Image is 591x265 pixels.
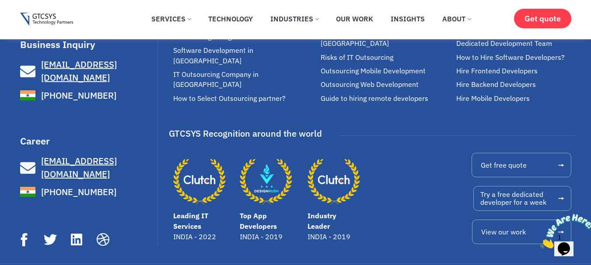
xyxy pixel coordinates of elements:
[41,155,117,180] span: [EMAIL_ADDRESS][DOMAIN_NAME]
[537,210,591,252] iframe: chat widget
[169,125,322,142] div: GTCSYS Recognition around the world
[20,58,155,84] a: [EMAIL_ADDRESS][DOMAIN_NAME]
[321,79,419,89] span: Outsourcing Web Development
[384,9,431,28] a: Insights
[481,162,527,169] span: Get free quote
[20,184,155,200] a: [PHONE_NUMBER]
[321,52,452,62] a: Risks of IT Outsourcing
[3,3,58,38] img: Chat attention grabber
[456,93,530,103] span: Hire Mobile Developers
[41,59,117,83] span: [EMAIL_ADDRESS][DOMAIN_NAME]
[321,93,452,103] a: Guide to hiring remote developers
[321,66,426,76] span: Outsourcing Mobile Development
[481,228,526,235] span: View our work
[473,186,571,211] a: Try a free dedicateddeveloper for a week
[321,66,452,76] a: Outsourcing Mobile Development
[308,211,336,231] a: Industry Leader
[173,211,208,231] a: Leading IT Services
[472,153,571,177] a: Get free quote
[39,186,116,199] span: [PHONE_NUMBER]
[20,13,73,26] img: Gtcsys logo
[456,79,536,89] span: Hire Backend Developers
[472,220,571,244] a: View our work
[202,9,259,28] a: Technology
[173,69,317,90] a: IT Outsourcing Company in [GEOGRAPHIC_DATA]
[308,231,355,242] p: INDIA - 2019
[39,89,116,102] span: [PHONE_NUMBER]
[173,93,286,103] span: How to Select Outsourcing partner?
[480,191,546,206] span: Try a free dedicated developer for a week
[456,79,576,89] a: Hire Backend Developers
[20,88,155,103] a: [PHONE_NUMBER]
[436,9,477,28] a: About
[240,231,299,242] p: INDIA - 2019
[525,14,561,23] span: Get quote
[514,9,571,28] a: Get quote
[321,93,428,103] span: Guide to hiring remote developers
[456,93,576,103] a: Hire Mobile Developers
[145,9,197,28] a: Services
[456,52,576,62] a: How to Hire Software Developers?
[173,155,226,208] a: Leading IT Services
[456,38,576,48] a: Dedicated Development Team
[264,9,325,28] a: Industries
[456,66,538,76] span: Hire Frontend Developers
[321,52,393,62] span: Risks of IT Outsourcing
[456,66,576,76] a: Hire Frontend Developers
[20,40,155,49] h3: Business Inquiry
[173,231,231,242] p: INDIA - 2022
[329,9,380,28] a: Our Work
[173,45,317,66] a: Software Development in [GEOGRAPHIC_DATA]
[308,155,360,208] a: Industry Leader
[321,79,452,89] a: Outsourcing Web Development
[456,38,552,48] span: Dedicated Development Team
[20,155,155,181] a: [EMAIL_ADDRESS][DOMAIN_NAME]
[240,155,292,208] a: Top App Developers
[240,211,277,231] a: Top App Developers
[3,3,7,11] span: 1
[173,93,317,103] a: How to Select Outsourcing partner?
[20,136,155,146] h3: Career
[456,52,565,62] span: How to Hire Software Developers?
